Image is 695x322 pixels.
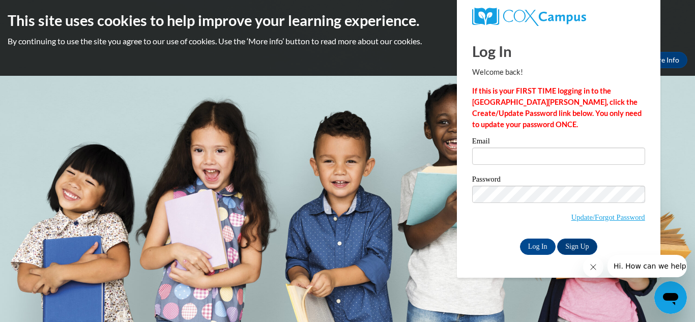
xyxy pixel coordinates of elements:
a: More Info [640,52,687,68]
p: Welcome back! [472,67,645,78]
a: COX Campus [472,8,645,26]
img: COX Campus [472,8,586,26]
label: Email [472,137,645,148]
input: Log In [520,239,556,255]
iframe: Message from company [607,255,687,277]
p: By continuing to use the site you agree to our use of cookies. Use the ‘More info’ button to read... [8,36,687,47]
strong: If this is your FIRST TIME logging in to the [GEOGRAPHIC_DATA][PERSON_NAME], click the Create/Upd... [472,86,642,129]
label: Password [472,175,645,186]
span: Hi. How can we help? [6,7,82,15]
a: Update/Forgot Password [571,213,645,221]
a: Sign Up [557,239,597,255]
h1: Log In [472,41,645,62]
iframe: Close message [583,257,603,277]
iframe: Button to launch messaging window [654,281,687,314]
h2: This site uses cookies to help improve your learning experience. [8,10,687,31]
